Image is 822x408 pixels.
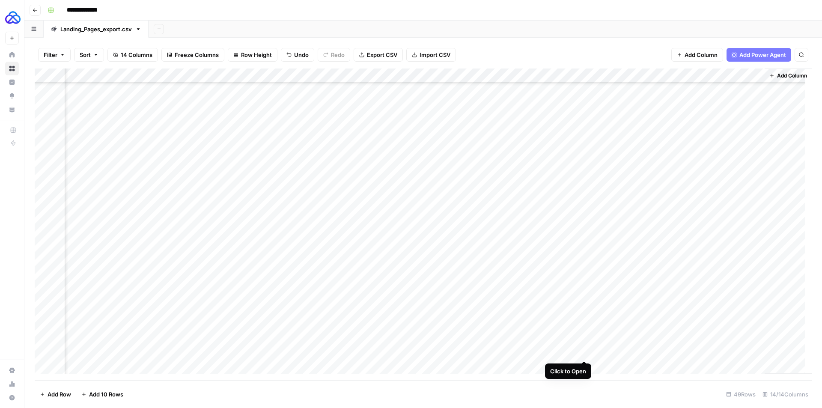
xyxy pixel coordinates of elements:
[241,51,272,59] span: Row Height
[5,48,19,62] a: Home
[5,62,19,75] a: Browse
[121,51,152,59] span: 14 Columns
[175,51,219,59] span: Freeze Columns
[727,48,791,62] button: Add Power Agent
[44,51,57,59] span: Filter
[5,10,21,25] img: AUQ Logo
[777,72,807,80] span: Add Column
[354,48,403,62] button: Export CSV
[671,48,723,62] button: Add Column
[74,48,104,62] button: Sort
[89,390,123,399] span: Add 10 Rows
[367,51,397,59] span: Export CSV
[550,367,586,375] div: Click to Open
[723,387,759,401] div: 49 Rows
[48,390,71,399] span: Add Row
[107,48,158,62] button: 14 Columns
[759,387,812,401] div: 14/14 Columns
[76,387,128,401] button: Add 10 Rows
[5,75,19,89] a: Insights
[766,70,810,81] button: Add Column
[228,48,277,62] button: Row Height
[5,377,19,391] a: Usage
[318,48,350,62] button: Redo
[38,48,71,62] button: Filter
[406,48,456,62] button: Import CSV
[44,21,149,38] a: Landing_Pages_export.csv
[161,48,224,62] button: Freeze Columns
[5,103,19,116] a: Your Data
[60,25,132,33] div: Landing_Pages_export.csv
[5,7,19,28] button: Workspace: AUQ
[739,51,786,59] span: Add Power Agent
[5,89,19,103] a: Opportunities
[281,48,314,62] button: Undo
[35,387,76,401] button: Add Row
[685,51,718,59] span: Add Column
[80,51,91,59] span: Sort
[331,51,345,59] span: Redo
[5,363,19,377] a: Settings
[294,51,309,59] span: Undo
[5,391,19,405] button: Help + Support
[420,51,450,59] span: Import CSV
